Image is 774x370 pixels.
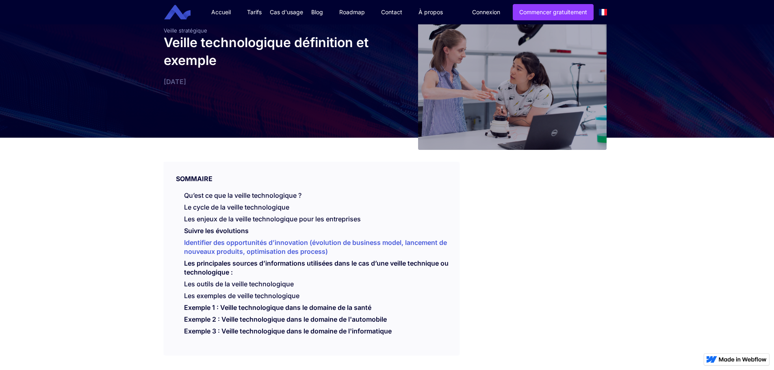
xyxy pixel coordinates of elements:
a: Les outils de la veille technologique [184,280,294,288]
a: Exemple 3 : Veille technologique dans le domaine de l'informatique [184,327,392,339]
a: Le cycle de la veille technologique [184,203,289,211]
a: Qu’est ce que la veille technologique ? [184,191,301,199]
a: Connexion [466,4,506,20]
a: home [170,5,197,20]
a: Suivre les évolutions [184,227,249,239]
div: Cas d'usage [270,8,303,16]
a: Commencer gratuitement [513,4,594,20]
a: Exemple 1 : Veille technologique dans le domaine de la santé [184,303,371,316]
img: Made in Webflow [719,357,767,362]
div: Veille stratégique [164,27,383,34]
a: Les enjeux de la veille technologique pour les entreprises [184,215,361,223]
div: SOMMAIRE [164,162,459,183]
a: Les principales sources d’informations utilisées dans le cas d’une veille technique ou technologi... [184,259,449,280]
a: Exemple 2 : Veille technologique dans le domaine de l'automobile [184,315,387,327]
a: Les exemples de veille technologique [184,292,299,300]
a: Identifier des opportunités d’innovation (évolution de business model, lancement de nouveaux prod... [184,238,447,260]
div: [DATE] [164,78,383,86]
h1: Veille technologique définition et exemple [164,34,383,69]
